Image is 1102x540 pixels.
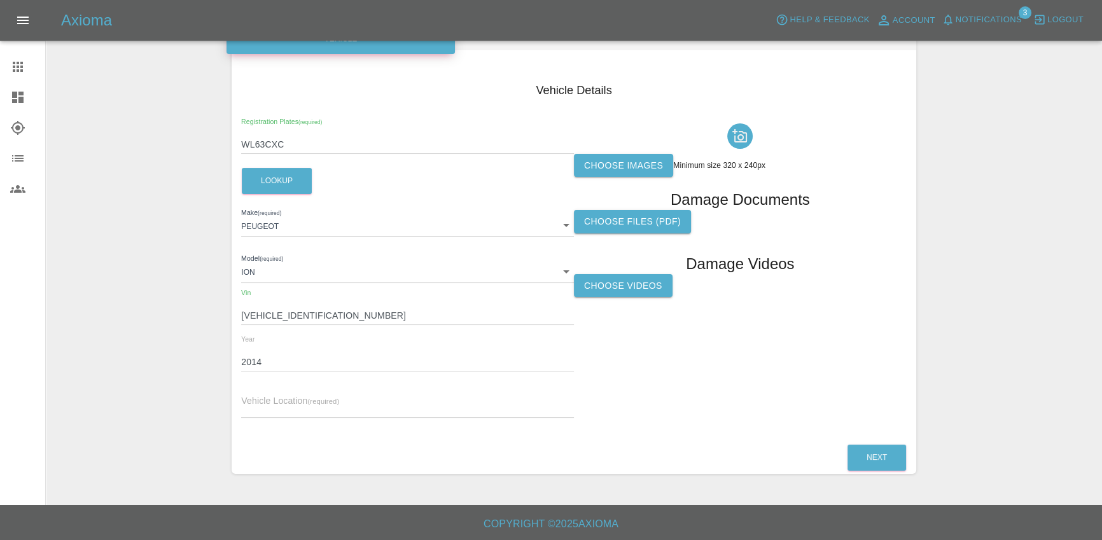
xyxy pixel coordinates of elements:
[307,398,339,405] small: (required)
[241,214,574,237] div: PEUGEOT
[241,335,255,343] span: Year
[671,190,810,210] h1: Damage Documents
[847,445,906,471] button: Next
[241,396,339,406] span: Vehicle Location
[241,260,574,282] div: ION
[61,10,112,31] h5: Axioma
[574,210,691,233] label: Choose files (pdf)
[1047,13,1084,27] span: Logout
[241,82,906,99] h4: Vehicle Details
[10,515,1092,533] h6: Copyright © 2025 Axioma
[893,13,935,28] span: Account
[938,10,1025,30] button: Notifications
[241,254,283,264] label: Model
[790,13,869,27] span: Help & Feedback
[574,274,673,298] label: Choose Videos
[241,118,322,125] span: Registration Plates
[258,210,281,216] small: (required)
[260,256,283,262] small: (required)
[8,5,38,36] button: Open drawer
[574,154,673,177] label: Choose images
[242,168,312,194] button: Lookup
[772,10,872,30] button: Help & Feedback
[686,254,794,274] h1: Damage Videos
[1030,10,1087,30] button: Logout
[298,119,322,125] small: (required)
[956,13,1022,27] span: Notifications
[241,208,281,218] label: Make
[673,161,765,170] span: Minimum size 320 x 240px
[873,10,938,31] a: Account
[1019,6,1031,19] span: 3
[241,289,251,296] span: Vin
